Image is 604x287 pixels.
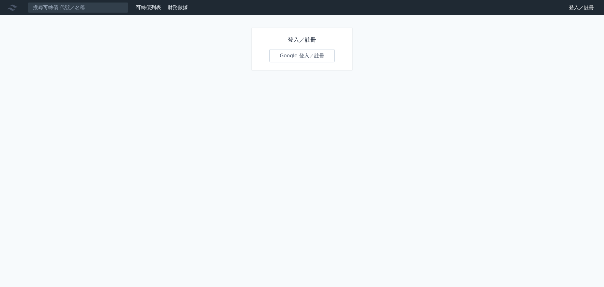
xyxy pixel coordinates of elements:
input: 搜尋可轉債 代號／名稱 [28,2,128,13]
a: 登入／註冊 [564,3,599,13]
a: 財務數據 [168,4,188,10]
a: Google 登入／註冊 [269,49,335,62]
h1: 登入／註冊 [269,35,335,44]
a: 可轉債列表 [136,4,161,10]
